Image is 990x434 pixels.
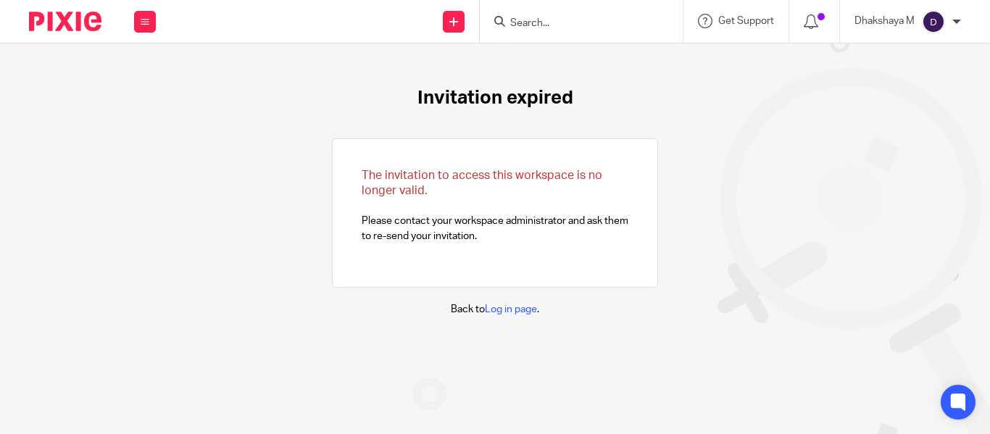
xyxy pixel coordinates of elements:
p: Please contact your workspace administrator and ask them to re-send your invitation. [362,168,628,243]
input: Search [509,17,639,30]
a: Log in page [485,304,537,314]
p: Dhakshaya M [854,14,915,28]
span: The invitation to access this workspace is no longer valid. [362,170,602,196]
span: Get Support [718,16,774,26]
img: svg%3E [922,10,945,33]
h1: Invitation expired [417,87,573,109]
p: Back to . [451,302,539,317]
img: Pixie [29,12,101,31]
